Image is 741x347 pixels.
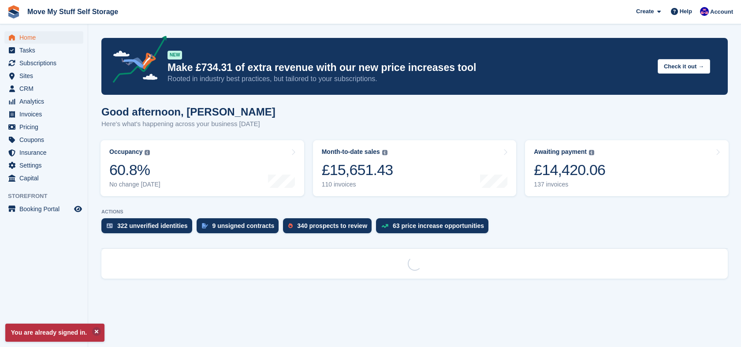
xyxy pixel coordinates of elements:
div: No change [DATE] [109,181,160,188]
div: £14,420.06 [534,161,605,179]
button: Check it out → [658,59,710,74]
img: verify_identity-adf6edd0f0f0b5bbfe63781bf79b02c33cf7c696d77639b501bdc392416b5a36.svg [107,223,113,228]
span: Invoices [19,108,72,120]
span: Storefront [8,192,88,201]
a: 63 price increase opportunities [376,218,493,238]
a: menu [4,121,83,133]
a: menu [4,108,83,120]
span: Settings [19,159,72,172]
div: Awaiting payment [534,148,587,156]
a: Move My Stuff Self Storage [24,4,122,19]
img: price_increase_opportunities-93ffe204e8149a01c8c9dc8f82e8f89637d9d84a8eef4429ea346261dce0b2c0.svg [381,224,388,228]
p: Here's what's happening across your business [DATE] [101,119,276,129]
span: Account [710,7,733,16]
span: Create [636,7,654,16]
div: 63 price increase opportunities [393,222,484,229]
span: Home [19,31,72,44]
div: NEW [168,51,182,60]
a: Preview store [73,204,83,214]
span: Insurance [19,146,72,159]
span: CRM [19,82,72,95]
img: icon-info-grey-7440780725fd019a000dd9b08b2336e03edf1995a4989e88bcd33f0948082b44.svg [145,150,150,155]
span: Booking Portal [19,203,72,215]
span: Tasks [19,44,72,56]
div: 9 unsigned contracts [212,222,275,229]
span: Capital [19,172,72,184]
div: 60.8% [109,161,160,179]
a: menu [4,146,83,159]
a: menu [4,82,83,95]
a: menu [4,159,83,172]
div: 340 prospects to review [297,222,367,229]
a: 9 unsigned contracts [197,218,283,238]
a: Awaiting payment £14,420.06 137 invoices [525,140,729,196]
a: menu [4,95,83,108]
span: Help [680,7,692,16]
p: Rooted in industry best practices, but tailored to your subscriptions. [168,74,651,84]
span: Pricing [19,121,72,133]
p: You are already signed in. [5,324,104,342]
img: icon-info-grey-7440780725fd019a000dd9b08b2336e03edf1995a4989e88bcd33f0948082b44.svg [589,150,594,155]
a: menu [4,134,83,146]
img: Jade Whetnall [700,7,709,16]
a: 322 unverified identities [101,218,197,238]
a: 340 prospects to review [283,218,376,238]
a: menu [4,31,83,44]
div: Occupancy [109,148,142,156]
span: Sites [19,70,72,82]
a: Occupancy 60.8% No change [DATE] [101,140,304,196]
img: icon-info-grey-7440780725fd019a000dd9b08b2336e03edf1995a4989e88bcd33f0948082b44.svg [382,150,387,155]
h1: Good afternoon, [PERSON_NAME] [101,106,276,118]
p: ACTIONS [101,209,728,215]
img: contract_signature_icon-13c848040528278c33f63329250d36e43548de30e8caae1d1a13099fd9432cc5.svg [202,223,208,228]
a: Month-to-date sales £15,651.43 110 invoices [313,140,517,196]
div: Month-to-date sales [322,148,380,156]
div: 137 invoices [534,181,605,188]
a: menu [4,172,83,184]
div: £15,651.43 [322,161,393,179]
span: Subscriptions [19,57,72,69]
img: stora-icon-8386f47178a22dfd0bd8f6a31ec36ba5ce8667c1dd55bd0f319d3a0aa187defe.svg [7,5,20,19]
a: menu [4,44,83,56]
img: prospect-51fa495bee0391a8d652442698ab0144808aea92771e9ea1ae160a38d050c398.svg [288,223,293,228]
span: Analytics [19,95,72,108]
div: 110 invoices [322,181,393,188]
p: Make £734.31 of extra revenue with our new price increases tool [168,61,651,74]
span: Coupons [19,134,72,146]
a: menu [4,57,83,69]
a: menu [4,203,83,215]
div: 322 unverified identities [117,222,188,229]
a: menu [4,70,83,82]
img: price-adjustments-announcement-icon-8257ccfd72463d97f412b2fc003d46551f7dbcb40ab6d574587a9cd5c0d94... [105,36,167,86]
